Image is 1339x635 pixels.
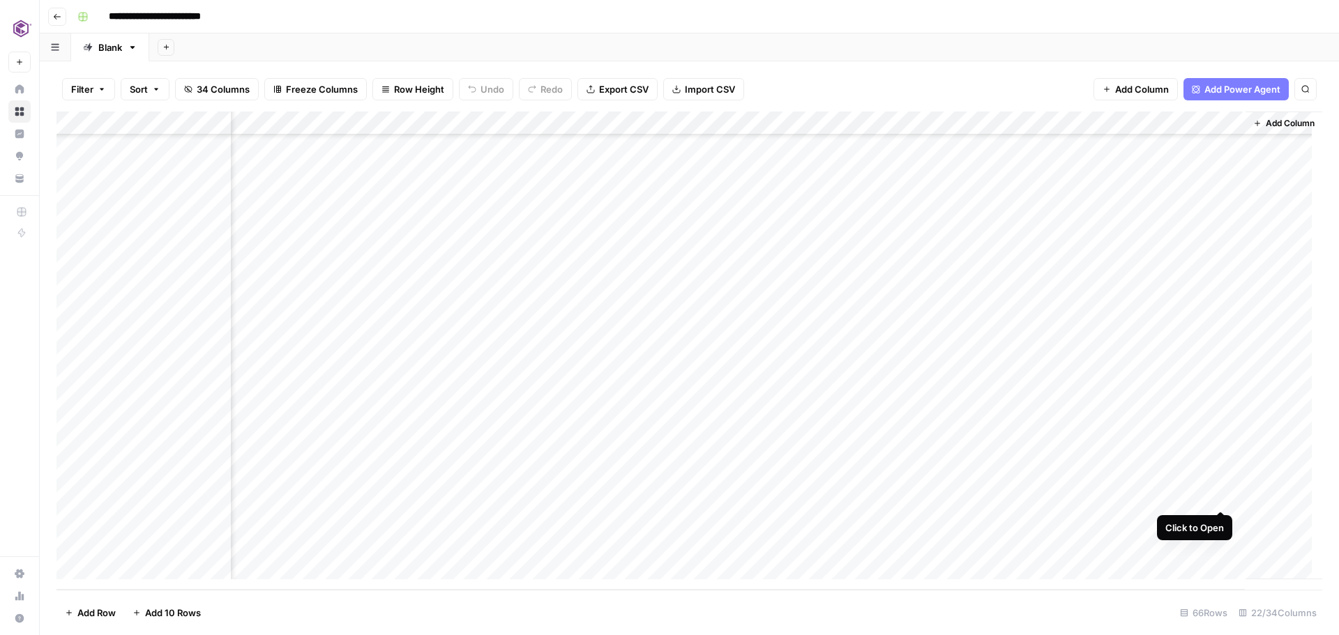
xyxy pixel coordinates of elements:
[577,78,658,100] button: Export CSV
[8,585,31,607] a: Usage
[286,82,358,96] span: Freeze Columns
[197,82,250,96] span: 34 Columns
[8,16,33,41] img: Commvault Logo
[62,78,115,100] button: Filter
[1204,82,1280,96] span: Add Power Agent
[1174,602,1233,624] div: 66 Rows
[1183,78,1289,100] button: Add Power Agent
[394,82,444,96] span: Row Height
[685,82,735,96] span: Import CSV
[1266,117,1315,130] span: Add Column
[372,78,453,100] button: Row Height
[1248,114,1320,132] button: Add Column
[8,145,31,167] a: Opportunities
[8,563,31,585] a: Settings
[145,606,201,620] span: Add 10 Rows
[1115,82,1169,96] span: Add Column
[8,123,31,145] a: Insights
[264,78,367,100] button: Freeze Columns
[481,82,504,96] span: Undo
[8,607,31,629] button: Help + Support
[56,602,124,624] button: Add Row
[1094,78,1178,100] button: Add Column
[71,33,149,61] a: Blank
[459,78,513,100] button: Undo
[77,606,116,620] span: Add Row
[8,100,31,123] a: Browse
[130,82,148,96] span: Sort
[1165,521,1224,535] div: Click to Open
[599,82,649,96] span: Export CSV
[540,82,563,96] span: Redo
[71,82,93,96] span: Filter
[121,78,169,100] button: Sort
[8,11,31,46] button: Workspace: Commvault
[98,40,122,54] div: Blank
[175,78,259,100] button: 34 Columns
[1233,602,1322,624] div: 22/34 Columns
[519,78,572,100] button: Redo
[8,78,31,100] a: Home
[124,602,209,624] button: Add 10 Rows
[8,167,31,190] a: Your Data
[663,78,744,100] button: Import CSV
